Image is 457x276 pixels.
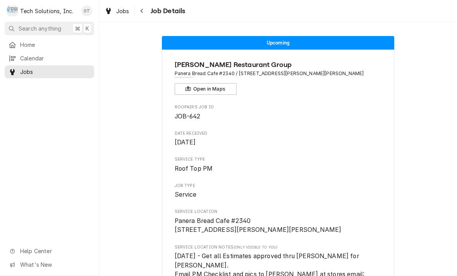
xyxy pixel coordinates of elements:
a: Go to Help Center [5,245,94,257]
button: Open in Maps [175,83,237,95]
div: Status [162,36,394,50]
div: Date Received [175,130,382,147]
a: Go to What's New [5,258,94,271]
span: Job Type [175,183,382,189]
a: Calendar [5,52,94,65]
span: Service [175,191,197,198]
span: Calendar [20,54,90,62]
div: Service Type [175,156,382,173]
button: Navigate back [136,5,148,17]
span: JOB-642 [175,113,201,120]
span: Address [175,70,382,77]
span: Help Center [20,247,89,255]
span: Job Details [148,6,186,16]
div: Tech Solutions, Inc.'s Avatar [7,5,18,16]
span: Service Type [175,156,382,163]
span: Date Received [175,130,382,137]
span: Roopairs Job ID [175,104,382,110]
span: Date Received [175,138,382,147]
span: Jobs [116,7,129,15]
span: Job Type [175,190,382,199]
a: Home [5,38,94,51]
span: Jobs [20,68,90,76]
div: Otis Tooley's Avatar [81,5,92,16]
div: Job Type [175,183,382,199]
span: What's New [20,261,89,269]
div: Tech Solutions, Inc. [20,7,73,15]
span: ⌘ [75,24,80,33]
a: Jobs [5,65,94,78]
span: Service Location [175,216,382,235]
span: Roopairs Job ID [175,112,382,121]
span: Panera Bread Cafe #2340 [STREET_ADDRESS][PERSON_NAME][PERSON_NAME] [175,217,342,234]
span: Upcoming [267,40,289,45]
span: Search anything [19,24,61,33]
span: (Only Visible to You) [234,245,277,249]
div: T [7,5,18,16]
span: K [86,24,89,33]
button: Search anything⌘K [5,22,94,35]
span: Roof Top PM [175,165,213,172]
div: Service Location [175,209,382,235]
a: Jobs [101,5,132,17]
div: OT [81,5,92,16]
span: Service Location Notes [175,244,382,250]
div: Roopairs Job ID [175,104,382,121]
span: Name [175,60,382,70]
span: Service Type [175,164,382,173]
div: Client Information [175,60,382,95]
span: Service Location [175,209,382,215]
span: Home [20,41,90,49]
span: [DATE] [175,139,196,146]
